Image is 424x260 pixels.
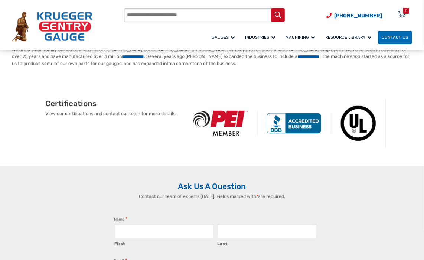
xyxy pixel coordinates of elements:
div: 0 [405,8,407,14]
img: Krueger Sentry Gauge [12,12,92,41]
p: Contact our team of experts [DATE]. Fields marked with are required. [107,193,318,200]
span: Resource Library [326,35,372,40]
h2: Certifications [46,99,185,108]
a: Contact Us [378,31,412,44]
span: [PHONE_NUMBER] [334,13,382,19]
p: We are a small family owned business in [GEOGRAPHIC_DATA], [GEOGRAPHIC_DATA]. [PERSON_NAME] emplo... [12,46,412,67]
p: View our certifications and contact our team for more details. [46,110,185,117]
img: PEI Member [184,111,257,136]
span: Industries [245,35,275,40]
a: Phone Number (920) 434-8860 [326,12,382,20]
span: Contact Us [382,35,408,40]
legend: Name [114,216,128,223]
a: Resource Library [322,30,378,45]
label: Last [217,239,317,247]
img: Underwriters Laboratories [330,99,386,148]
label: First [114,239,214,247]
span: Machining [286,35,315,40]
h2: Ask Us A Question [12,182,412,191]
img: BBB [257,113,330,134]
span: Gauges [212,35,235,40]
a: Machining [282,30,322,45]
a: Gauges [208,30,241,45]
a: Industries [241,30,282,45]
